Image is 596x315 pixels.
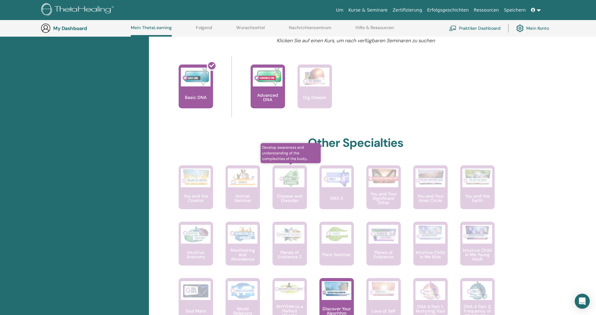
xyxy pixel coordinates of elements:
[369,281,398,297] img: Love of Self
[425,4,471,16] a: Erfolgsgeschichten
[206,37,505,44] p: Klicken Sie auf einen Kurs, um nach verfügbaren Seminaren zu suchen
[275,225,304,244] img: Planes of Existence 2
[53,25,116,31] h3: My Dashboard
[320,252,353,257] p: Plant Seminar
[366,222,401,278] a: Planes of Existence Planes of Existence
[226,194,260,203] p: Animal Seminar
[289,25,331,35] a: Nachrichtenzentrum
[462,281,492,300] img: DNA 4 Part 2: Frequency of Manifesting
[346,4,390,16] a: Kurse & Seminare
[196,25,212,35] a: Folgend
[275,168,304,187] img: Disease and Disorder
[236,25,265,35] a: Wunschzettel
[226,248,260,261] p: Manifesting and Abundance
[328,196,345,200] p: DNA 3
[181,281,211,300] img: Soul Mate
[301,95,329,100] p: Dig Deeper
[366,192,401,205] p: You and Your Significant Other
[460,194,495,203] p: You and the Earth
[502,4,528,16] a: Speichern
[273,165,307,222] a: Develop awareness and understanding of the complexities of the body... Disease and Disorder Disea...
[413,222,448,278] a: Intuitive Child In Me Kids Intuitive Child In Me Kids
[226,165,260,222] a: Animal Seminar Animal Seminar
[253,68,283,86] img: Advanced DNA
[298,65,332,121] a: Dig Deeper Dig Deeper
[181,168,211,186] img: You and the Creator
[516,21,549,35] a: Mein Konto
[369,168,398,184] img: You and Your Significant Other
[179,194,213,203] p: You and the Creator
[322,168,351,187] img: DNA 3
[460,248,495,261] p: Intuitive Child In Me Young Adult
[413,250,448,259] p: Intuitive Child In Me Kids
[322,281,351,297] img: Discover Your Algorithm
[369,309,398,313] p: Love of Self
[41,3,116,17] img: logo.png
[131,25,172,37] a: Mein ThetaLearning
[462,168,492,185] img: You and the Earth
[228,281,257,300] img: World Relations
[462,225,492,240] img: Intuitive Child In Me Young Adult
[273,194,307,203] p: Disease and Disorder
[181,68,211,86] img: Basic DNA
[228,168,257,187] img: Animal Seminar
[319,222,354,278] a: Plant Seminar Plant Seminar
[415,225,445,240] img: Intuitive Child In Me Kids
[415,168,445,185] img: You and Your Inner Circle
[334,4,346,16] a: Um
[275,281,304,296] img: RHYTHM to a Perfect Weight
[575,294,590,309] div: Open Intercom Messenger
[251,93,285,102] p: Advanced DNA
[226,222,260,278] a: Manifesting and Abundance Manifesting and Abundance
[300,68,329,86] img: Dig Deeper
[471,4,501,16] a: Ressourcen
[273,250,307,259] p: Planes of Existence 2
[413,194,448,203] p: You and Your Inner Circle
[390,4,425,16] a: Zertifizierung
[179,65,213,121] a: Basic DNA Basic DNA
[251,65,285,121] a: Advanced DNA Advanced DNA
[413,165,448,222] a: You and Your Inner Circle You and Your Inner Circle
[41,23,51,33] img: generic-user-icon.jpg
[449,21,501,35] a: Praktiker Dashboard
[179,222,213,278] a: Intuitive Anatomy Intuitive Anatomy
[179,250,213,259] p: Intuitive Anatomy
[369,225,398,244] img: Planes of Existence
[366,250,401,259] p: Planes of Existence
[460,165,495,222] a: You and the Earth You and the Earth
[228,225,257,244] img: Manifesting and Abundance
[273,222,307,278] a: Planes of Existence 2 Planes of Existence 2
[415,281,445,300] img: DNA 4 Part 1: Nurturing Your Spirit
[319,165,354,222] a: DNA 3 DNA 3
[308,136,403,150] h2: Other Specialties
[366,165,401,222] a: You and Your Significant Other You and Your Significant Other
[516,23,524,34] img: cog.svg
[183,309,208,313] p: Soul Mate
[261,143,321,163] span: Develop awareness and understanding of the complexities of the body...
[181,225,211,244] img: Intuitive Anatomy
[449,25,456,31] img: chalkboard-teacher.svg
[322,225,351,244] img: Plant Seminar
[355,25,394,35] a: Hilfe & Ressourcen
[179,165,213,222] a: You and the Creator You and the Creator
[460,222,495,278] a: Intuitive Child In Me Young Adult Intuitive Child In Me Young Adult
